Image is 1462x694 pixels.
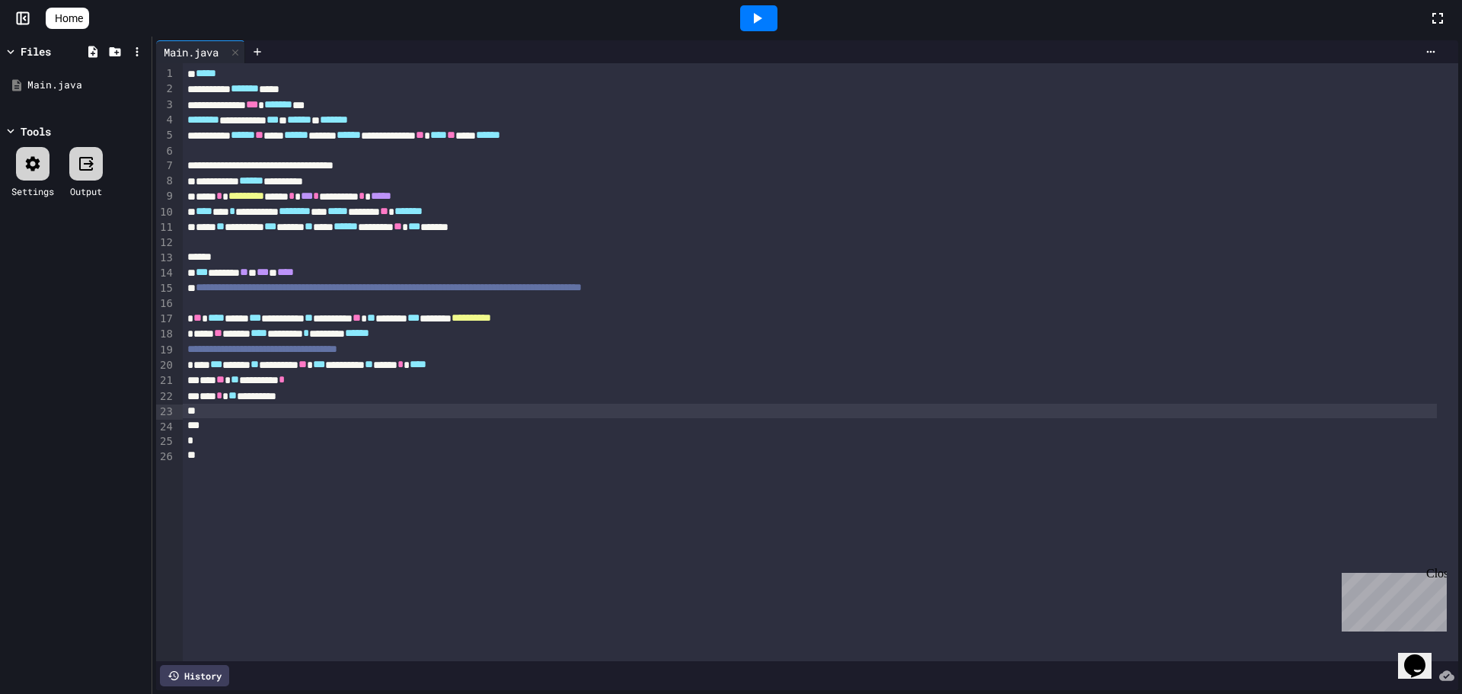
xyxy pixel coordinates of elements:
div: Chat with us now!Close [6,6,105,97]
div: 13 [156,251,175,266]
div: 18 [156,327,175,342]
div: Files [21,43,51,59]
div: 2 [156,82,175,97]
div: 11 [156,220,175,235]
div: 14 [156,266,175,281]
div: 15 [156,281,175,296]
span: Home [55,11,83,26]
div: 9 [156,189,175,204]
div: 20 [156,358,175,373]
iframe: chat widget [1336,567,1447,632]
div: 3 [156,98,175,113]
div: 4 [156,113,175,128]
div: Settings [11,184,54,198]
div: 16 [156,296,175,312]
div: 24 [156,420,175,435]
div: 5 [156,128,175,143]
div: 19 [156,343,175,358]
div: 26 [156,449,175,465]
div: Tools [21,123,51,139]
div: Main.java [156,44,226,60]
div: 10 [156,205,175,220]
div: 23 [156,405,175,420]
div: 8 [156,174,175,189]
iframe: chat widget [1398,633,1447,679]
div: 6 [156,144,175,159]
div: 21 [156,373,175,389]
div: History [160,665,229,686]
div: 17 [156,312,175,327]
div: 7 [156,158,175,174]
div: Main.java [27,78,146,93]
a: Home [46,8,89,29]
div: Output [70,184,102,198]
div: Main.java [156,40,245,63]
div: 1 [156,66,175,82]
div: 25 [156,434,175,449]
div: 12 [156,235,175,251]
div: 22 [156,389,175,405]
